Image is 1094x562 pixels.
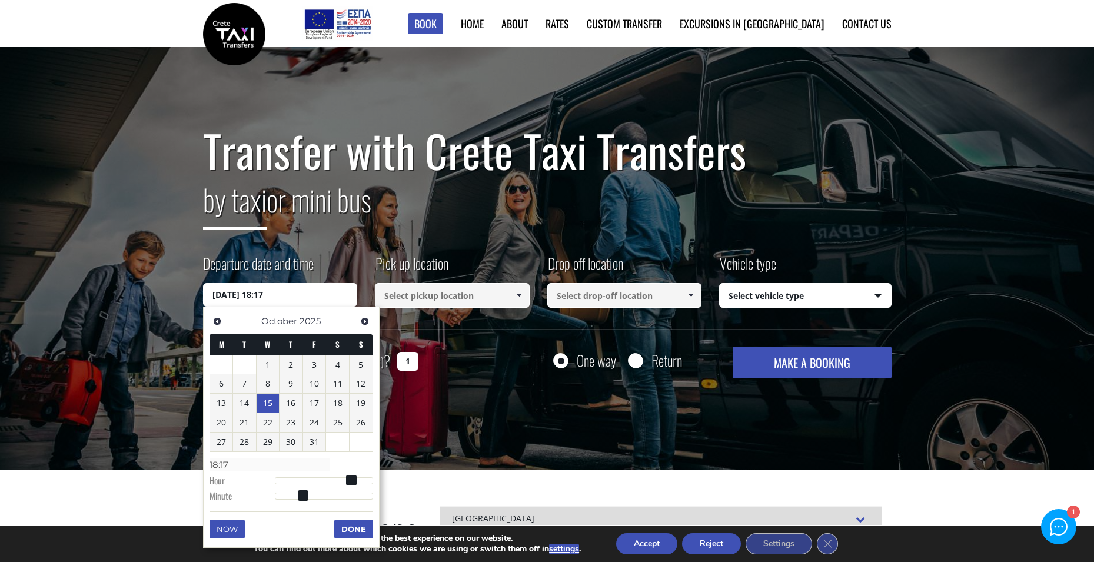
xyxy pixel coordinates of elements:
button: Accept [616,533,677,554]
a: Previous [210,313,225,329]
a: 22 [257,413,280,432]
a: 12 [350,374,373,393]
span: Select vehicle type [720,284,891,308]
button: MAKE A BOOKING [733,347,891,378]
button: settings [549,544,579,554]
span: Thursday [289,338,292,350]
a: 30 [280,433,302,451]
button: Now [210,520,245,538]
a: 1 [257,355,280,374]
a: 9 [280,374,302,393]
a: 17 [303,394,326,413]
button: Done [334,520,373,538]
span: Next [360,317,370,326]
a: 2 [280,355,302,374]
a: 23 [280,413,302,432]
a: 10 [303,374,326,393]
label: Drop off location [547,253,623,283]
span: by taxi [203,177,267,230]
a: Excursions in [GEOGRAPHIC_DATA] [680,16,824,31]
span: 2025 [300,315,321,327]
a: Contact us [842,16,892,31]
dt: Minute [210,490,275,505]
a: 6 [210,374,233,393]
input: Select pickup location [375,283,530,308]
div: 1 [1066,507,1079,519]
a: 3 [303,355,326,374]
dt: Hour [210,474,275,490]
a: 28 [233,433,256,451]
a: Book [408,13,443,35]
a: 19 [350,394,373,413]
span: Monday [219,338,224,350]
label: One way [577,353,616,368]
a: 31 [303,433,326,451]
label: Vehicle type [719,253,776,283]
h1: Transfer with Crete Taxi Transfers [203,126,892,175]
a: 8 [257,374,280,393]
img: Crete Taxi Transfers | Safe Taxi Transfer Services from to Heraklion Airport, Chania Airport, Ret... [203,3,265,65]
label: Pick up location [375,253,448,283]
a: 24 [303,413,326,432]
a: 16 [280,394,302,413]
img: e-bannersEUERDF180X90.jpg [302,6,373,41]
a: Home [461,16,484,31]
a: Show All Items [509,283,528,308]
a: Show All Items [681,283,701,308]
a: Custom Transfer [587,16,662,31]
a: 14 [233,394,256,413]
span: Saturday [335,338,340,350]
input: Select drop-off location [547,283,702,308]
label: How many passengers ? [203,347,390,375]
span: Tuesday [242,338,246,350]
p: We are using cookies to give you the best experience on our website. [254,533,581,544]
p: You can find out more about which cookies we are using or switch them off in . [254,544,581,554]
label: Departure date and time [203,253,314,283]
a: Rates [546,16,569,31]
a: 18 [326,394,349,413]
a: 27 [210,433,233,451]
a: 21 [233,413,256,432]
span: Wednesday [265,338,270,350]
a: 7 [233,374,256,393]
span: October [261,315,297,327]
a: 4 [326,355,349,374]
button: Close GDPR Cookie Banner [817,533,838,554]
a: 5 [350,355,373,374]
span: Popular [202,507,285,561]
a: 26 [350,413,373,432]
a: 13 [210,394,233,413]
span: Sunday [359,338,363,350]
a: Next [357,313,373,329]
span: Friday [312,338,316,350]
h2: or mini bus [203,175,892,239]
a: About [501,16,528,31]
a: 15 [257,394,280,413]
label: Return [651,353,682,368]
span: Previous [212,317,222,326]
a: 11 [326,374,349,393]
a: 20 [210,413,233,432]
a: 29 [257,433,280,451]
a: Crete Taxi Transfers | Safe Taxi Transfer Services from to Heraklion Airport, Chania Airport, Ret... [203,26,265,39]
div: [GEOGRAPHIC_DATA] [440,506,882,532]
button: Settings [746,533,812,554]
a: 25 [326,413,349,432]
button: Reject [682,533,741,554]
